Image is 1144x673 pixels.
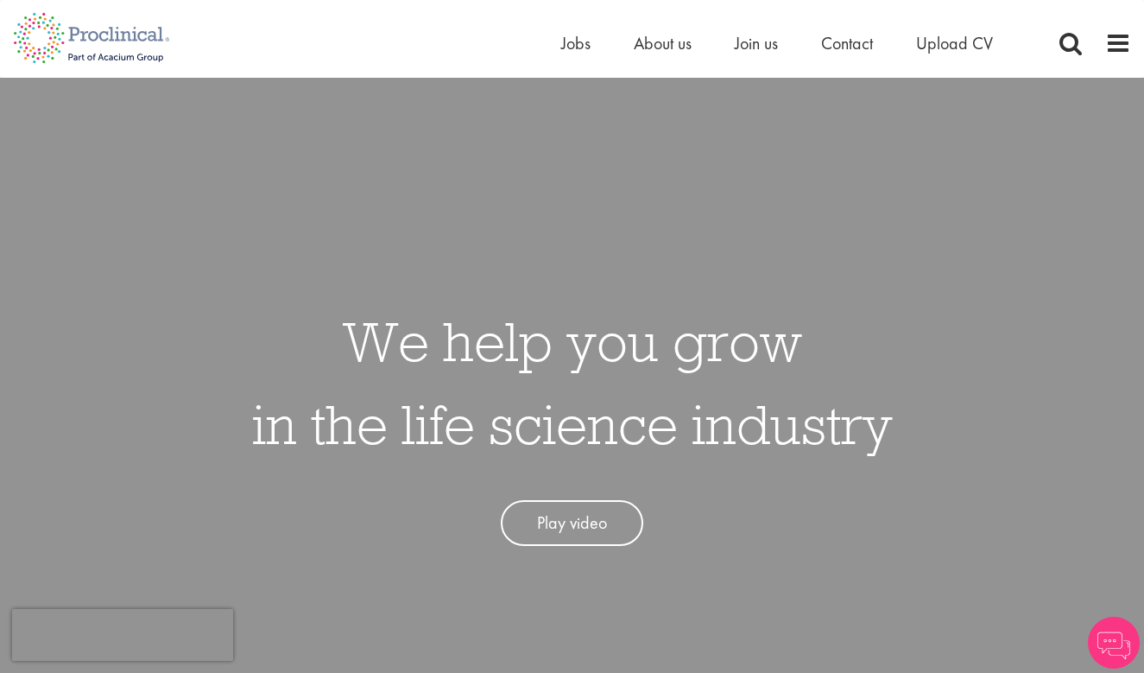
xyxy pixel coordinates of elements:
[1088,617,1140,669] img: Chatbot
[561,32,591,54] a: Jobs
[916,32,993,54] a: Upload CV
[821,32,873,54] a: Contact
[735,32,778,54] a: Join us
[501,500,643,546] a: Play video
[634,32,692,54] a: About us
[252,300,893,466] h1: We help you grow in the life science industry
